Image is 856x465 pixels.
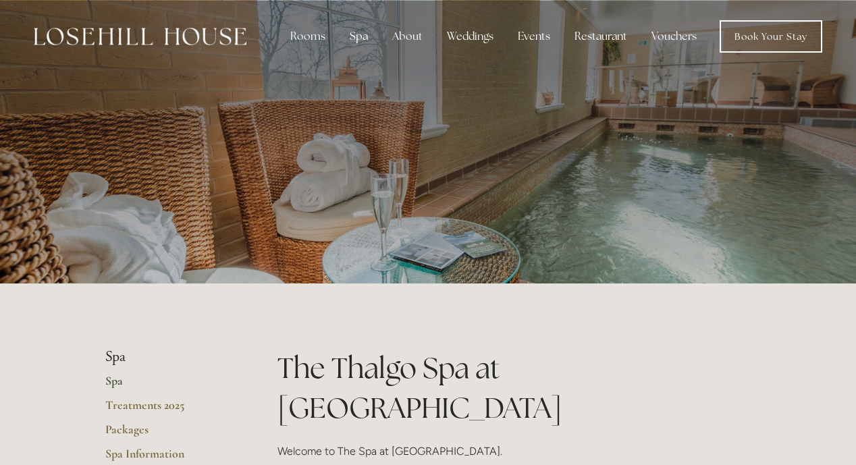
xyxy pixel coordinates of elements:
[105,398,234,422] a: Treatments 2025
[381,23,433,50] div: About
[436,23,504,50] div: Weddings
[339,23,379,50] div: Spa
[641,23,707,50] a: Vouchers
[564,23,638,50] div: Restaurant
[720,20,822,53] a: Book Your Stay
[507,23,561,50] div: Events
[105,422,234,446] a: Packages
[105,373,234,398] a: Spa
[105,348,234,366] li: Spa
[34,28,246,45] img: Losehill House
[277,348,751,428] h1: The Thalgo Spa at [GEOGRAPHIC_DATA]
[277,442,751,460] p: Welcome to The Spa at [GEOGRAPHIC_DATA].
[279,23,336,50] div: Rooms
